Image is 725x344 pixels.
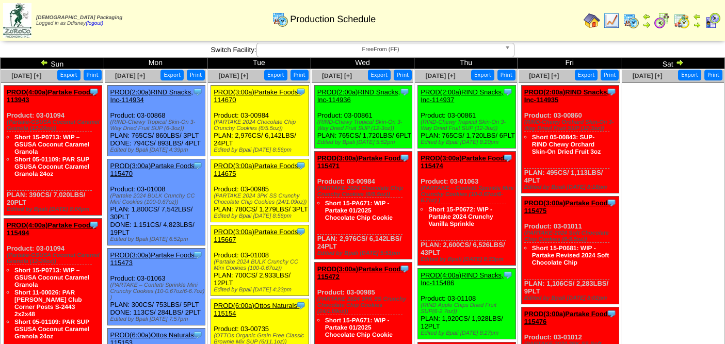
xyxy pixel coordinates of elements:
td: Fri [518,58,621,69]
div: (Partake 2024 BULK Crunchy CC Mini Cookies (100-0.67oz)) [214,259,309,271]
div: (RIND-Chewy Orchard Skin-On 3-Way Dried Fruit SUP (12-3oz)) [524,119,619,132]
img: Tooltip [606,198,617,208]
div: Edited by Bpali [DATE] 8:18pm [524,184,619,190]
a: PROD(3:00a)Partake Foods-115475 [524,199,614,215]
span: FreeFrom (FF) [261,43,501,56]
button: Print [84,70,102,80]
img: home.gif [584,12,600,29]
div: Edited by Bpali [DATE] 8:56pm [214,147,309,153]
button: Export [678,70,701,80]
div: Product: 03-00868 PLAN: 765CS / 860LBS / 3PLT DONE: 794CS / 893LBS / 4PLT [107,86,205,156]
img: Tooltip [503,87,513,97]
div: (PARTAKE 2024 3PK SS Crunchy Chocolate Chip Cookies (24/1.09oz)) [214,193,309,205]
img: Tooltip [399,153,410,163]
div: Edited by Bpali [DATE] 8:06pm [7,206,102,212]
img: arrowleft.gif [40,58,49,67]
img: Tooltip [296,226,306,237]
a: [DATE] [+] [11,72,41,79]
a: PROD(3:00a)Partake Foods-115474 [421,154,510,170]
img: Tooltip [399,87,410,97]
img: Tooltip [192,250,203,260]
a: Short 05-01109: PAR SUP GSUSA Coconut Caramel Granola 24oz [14,156,89,177]
button: Print [394,70,412,80]
a: PROD(3:00a)Partake Foods-115476 [524,310,614,325]
img: Tooltip [296,300,306,310]
a: PROD(3:00a)Partake Foods-114670 [214,88,300,104]
img: arrowright.gif [693,21,701,29]
td: Wed [311,58,414,69]
img: calendarcustomer.gif [704,12,721,29]
img: Tooltip [606,87,617,97]
div: (PARTAKE 2024 Chocolate Chip Crunchy Cookies (6/5.5oz)) [317,185,412,198]
img: arrowleft.gif [693,12,701,21]
button: Export [368,70,391,80]
a: [DATE] [+] [426,72,456,79]
div: Product: 03-01011 PLAN: 1,106CS / 2,283LBS / 9PLT [521,196,619,304]
a: PROD(3:00a)Partake Foods-115667 [214,228,300,243]
a: (logout) [86,21,103,26]
a: Short 15-PA671: WIP - Partake 01/2025 Chocolate Chip Cookie [325,317,393,338]
img: Tooltip [192,330,203,340]
div: Edited by Bpali [DATE] 8:20pm [421,139,515,145]
div: (PARTAKE 2024 3PK SS Crunchy Chocolate Chip Cookies (24/1.09oz)) [317,296,412,315]
div: Product: 03-01008 PLAN: 1,800CS / 7,542LBS / 30PLT DONE: 1,151CS / 4,823LBS / 19PLT [107,159,205,245]
img: arrowright.gif [675,58,684,67]
a: PROD(3:00a)Partake Foods-115473 [110,251,197,267]
div: Product: 03-00984 PLAN: 2,976CS / 6,142LBS / 24PLT [314,152,412,259]
a: Short 15-P0713: WIP – GSUSA Coconut Caramel Granola [14,134,89,155]
div: (RIND-Chewy Tropical Skin-On 3-Way Dried Fruit SUP (6-3oz)) [110,119,205,132]
td: Thu [414,58,518,69]
img: arrowleft.gif [642,12,651,21]
a: [DATE] [+] [115,72,145,79]
img: calendarinout.gif [673,12,690,29]
a: PROD(4:00a)Partake Foods-115494 [7,221,96,237]
div: (PARTAKE-2024 Soft Chocolate Chip Cookies (6-5.5oz)) [524,230,619,242]
div: Edited by Bpali [DATE] 8:27pm [421,330,515,336]
button: Export [264,70,287,80]
button: Print [704,70,722,80]
div: Edited by Bpali [DATE] 8:23pm [421,256,515,263]
div: Product: 03-00984 PLAN: 2,976CS / 6,142LBS / 24PLT [211,86,309,156]
div: Edited by Bpali [DATE] 5:52pm [317,139,412,145]
div: (PARTAKE – Confetti Sprinkle Mini Crunchy Cookies (10-0.67oz/6-6.7oz) ) [110,282,205,301]
td: Mon [104,58,207,69]
a: Short 05-00843: SUP-RIND Chewy Orchard Skin-On Dried Fruit 3oz [532,134,601,155]
a: PROD(4:00a)RIND Snacks, Inc-115486 [421,271,503,287]
img: Tooltip [296,87,306,97]
a: [DATE] [+] [322,72,352,79]
a: PROD(6:00a)Ottos Naturals-115154 [214,302,299,317]
button: Print [187,70,205,80]
button: Print [497,70,515,80]
a: PROD(3:00a)Partake Foods-115472 [317,265,407,281]
td: Sun [1,58,104,69]
div: Product: 03-00861 PLAN: 765CS / 1,720LBS / 6PLT [314,86,412,149]
div: Edited by Bpali [DATE] 5:51pm [317,250,412,256]
a: PROD(2:00a)RIND Snacks, Inc-114936 [317,88,400,104]
button: Print [601,70,619,80]
a: PROD(3:00a)Partake Foods-115471 [317,154,407,170]
div: Edited by Bpali [DATE] 4:39pm [110,147,205,153]
a: PROD(3:00a)Partake Foods-114675 [214,162,300,177]
div: (RIND Apple Chips Dried Fruit SUP(6-2.7oz)) [421,302,515,315]
div: Product: 03-00985 PLAN: 780CS / 1,279LBS / 3PLT [211,159,309,222]
button: Export [575,70,598,80]
a: Short 15-P0681: WIP - Partake Revised 2024 Soft Chocolate Chip [532,244,609,266]
div: Edited by Bpali [DATE] 7:57pm [110,316,205,322]
button: Export [471,70,494,80]
button: Export [160,70,184,80]
div: Edited by Bpali [DATE] 6:52pm [110,236,205,242]
a: [DATE] [+] [529,72,559,79]
button: Export [57,70,80,80]
div: (PARTAKE 2024 Chocolate Chip Crunchy Cookies (6/5.5oz)) [214,119,309,132]
span: [DEMOGRAPHIC_DATA] Packaging [36,15,122,21]
img: Tooltip [192,87,203,97]
span: Logged in as Ddisney [36,15,122,26]
a: Short 15-PA671: WIP - Partake 01/2025 Chocolate Chip Cookie [325,200,393,221]
div: Product: 03-01063 PLAN: 300CS / 753LBS / 5PLT DONE: 113CS / 284LBS / 2PLT [107,249,205,325]
a: [DATE] [+] [218,72,248,79]
span: Production Schedule [290,14,376,25]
